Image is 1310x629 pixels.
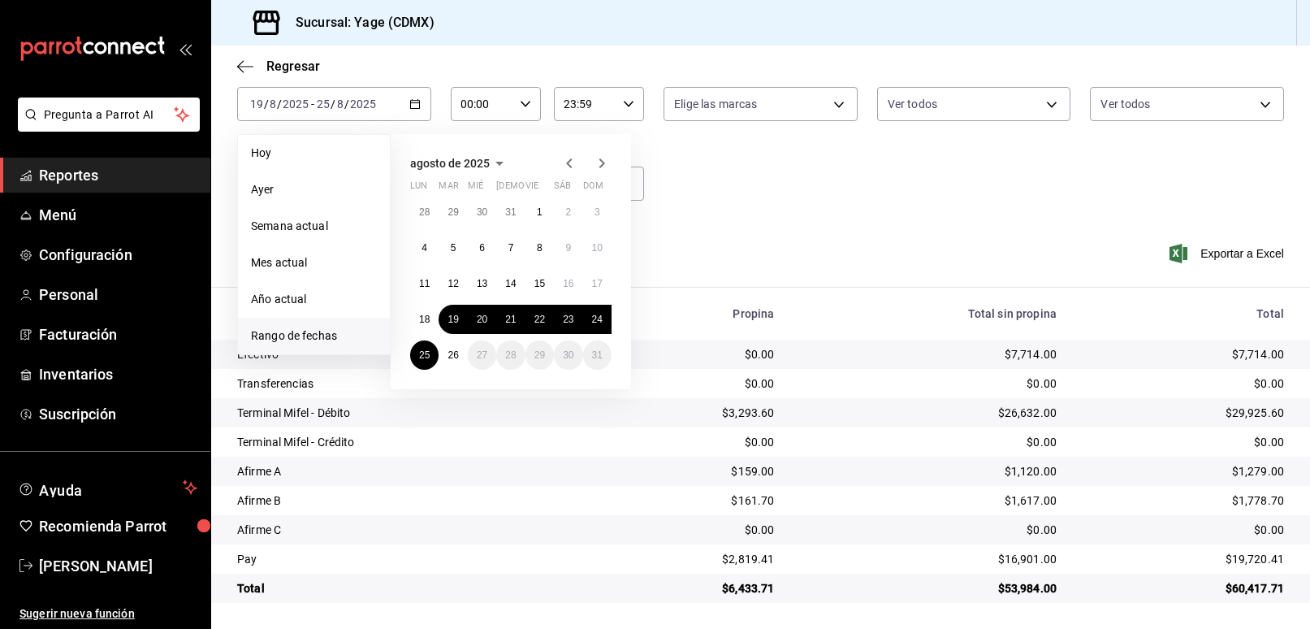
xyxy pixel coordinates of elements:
[801,346,1057,362] div: $7,714.00
[525,341,554,370] button: 29 de agosto de 2025
[251,145,377,162] span: Hoy
[266,59,320,74] span: Regresar
[39,204,197,226] span: Menú
[1083,551,1284,567] div: $19,720.41
[477,314,487,325] abbr: 20 de agosto de 2025
[608,522,775,538] div: $0.00
[283,13,435,33] h3: Sucursal: Yage (CDMX)
[525,180,538,197] abbr: viernes
[608,375,775,392] div: $0.00
[468,305,496,334] button: 20 de agosto de 2025
[525,233,554,262] button: 8 de agosto de 2025
[477,278,487,289] abbr: 13 de agosto de 2025
[496,233,525,262] button: 7 de agosto de 2025
[477,206,487,218] abbr: 30 de julio de 2025
[801,492,1057,509] div: $1,617.00
[447,278,458,289] abbr: 12 de agosto de 2025
[447,349,458,361] abbr: 26 de agosto de 2025
[11,118,200,135] a: Pregunta a Parrot AI
[1173,244,1284,263] span: Exportar a Excel
[410,157,490,170] span: agosto de 2025
[608,492,775,509] div: $161.70
[537,242,543,254] abbr: 8 de agosto de 2025
[496,305,525,334] button: 21 de agosto de 2025
[592,278,603,289] abbr: 17 de agosto de 2025
[349,98,377,111] input: ----
[554,269,582,298] button: 16 de agosto de 2025
[592,314,603,325] abbr: 24 de agosto de 2025
[608,346,775,362] div: $0.00
[1083,522,1284,538] div: $0.00
[505,206,516,218] abbr: 31 de julio de 2025
[311,98,314,111] span: -
[44,106,175,124] span: Pregunta a Parrot AI
[410,154,509,173] button: agosto de 2025
[583,341,612,370] button: 31 de agosto de 2025
[1083,405,1284,421] div: $29,925.60
[801,463,1057,479] div: $1,120.00
[1083,492,1284,509] div: $1,778.70
[468,341,496,370] button: 27 de agosto de 2025
[608,434,775,450] div: $0.00
[505,314,516,325] abbr: 21 de agosto de 2025
[583,180,603,197] abbr: domingo
[39,323,197,345] span: Facturación
[563,314,573,325] abbr: 23 de agosto de 2025
[508,242,514,254] abbr: 7 de agosto de 2025
[496,341,525,370] button: 28 de agosto de 2025
[801,551,1057,567] div: $16,901.00
[237,492,582,509] div: Afirme B
[39,403,197,425] span: Suscripción
[468,269,496,298] button: 13 de agosto de 2025
[18,98,200,132] button: Pregunta a Parrot AI
[534,278,545,289] abbr: 15 de agosto de 2025
[237,463,582,479] div: Afirme A
[583,197,612,227] button: 3 de agosto de 2025
[251,181,377,198] span: Ayer
[1083,434,1284,450] div: $0.00
[269,98,277,111] input: --
[251,254,377,271] span: Mes actual
[565,242,571,254] abbr: 9 de agosto de 2025
[419,206,430,218] abbr: 28 de julio de 2025
[447,314,458,325] abbr: 19 de agosto de 2025
[534,314,545,325] abbr: 22 de agosto de 2025
[336,98,344,111] input: --
[505,349,516,361] abbr: 28 de agosto de 2025
[237,375,582,392] div: Transferencias
[419,314,430,325] abbr: 18 de agosto de 2025
[583,233,612,262] button: 10 de agosto de 2025
[496,197,525,227] button: 31 de julio de 2025
[1100,96,1150,112] span: Ver todos
[468,180,483,197] abbr: miércoles
[439,180,458,197] abbr: martes
[410,269,439,298] button: 11 de agosto de 2025
[1083,580,1284,596] div: $60,417.71
[477,349,487,361] abbr: 27 de agosto de 2025
[583,269,612,298] button: 17 de agosto de 2025
[316,98,331,111] input: --
[608,551,775,567] div: $2,819.41
[251,291,377,308] span: Año actual
[674,96,757,112] span: Elige las marcas
[237,580,582,596] div: Total
[563,349,573,361] abbr: 30 de agosto de 2025
[410,180,427,197] abbr: lunes
[608,307,775,320] div: Propina
[39,478,176,497] span: Ayuda
[801,307,1057,320] div: Total sin propina
[439,305,467,334] button: 19 de agosto de 2025
[282,98,309,111] input: ----
[344,98,349,111] span: /
[410,233,439,262] button: 4 de agosto de 2025
[554,233,582,262] button: 9 de agosto de 2025
[554,197,582,227] button: 2 de agosto de 2025
[277,98,282,111] span: /
[237,405,582,421] div: Terminal Mifel - Débito
[419,349,430,361] abbr: 25 de agosto de 2025
[525,197,554,227] button: 1 de agosto de 2025
[1083,375,1284,392] div: $0.00
[468,233,496,262] button: 6 de agosto de 2025
[496,180,592,197] abbr: jueves
[331,98,335,111] span: /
